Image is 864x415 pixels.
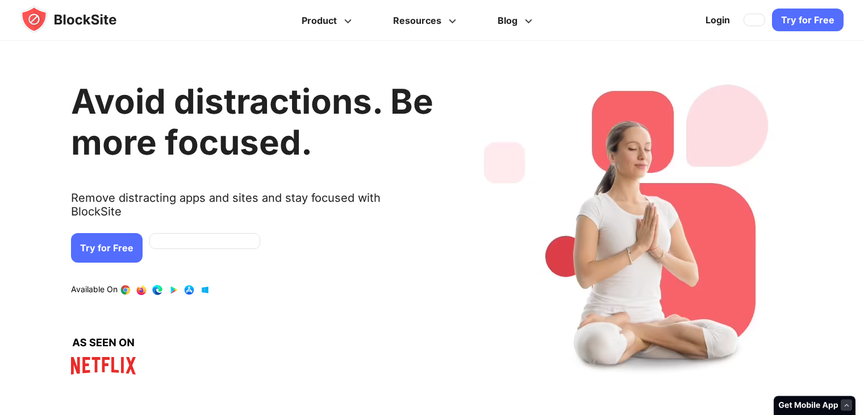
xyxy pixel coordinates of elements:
[71,81,433,163] h1: Avoid distractions. Be more focused.
[699,7,737,34] a: Login
[71,191,433,227] text: Remove distracting apps and sites and stay focused with BlockSite
[71,284,118,296] text: Available On
[20,6,139,33] img: blocksite-icon.5d769676.svg
[772,9,844,32] a: Try for Free
[71,233,143,263] a: Try for Free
